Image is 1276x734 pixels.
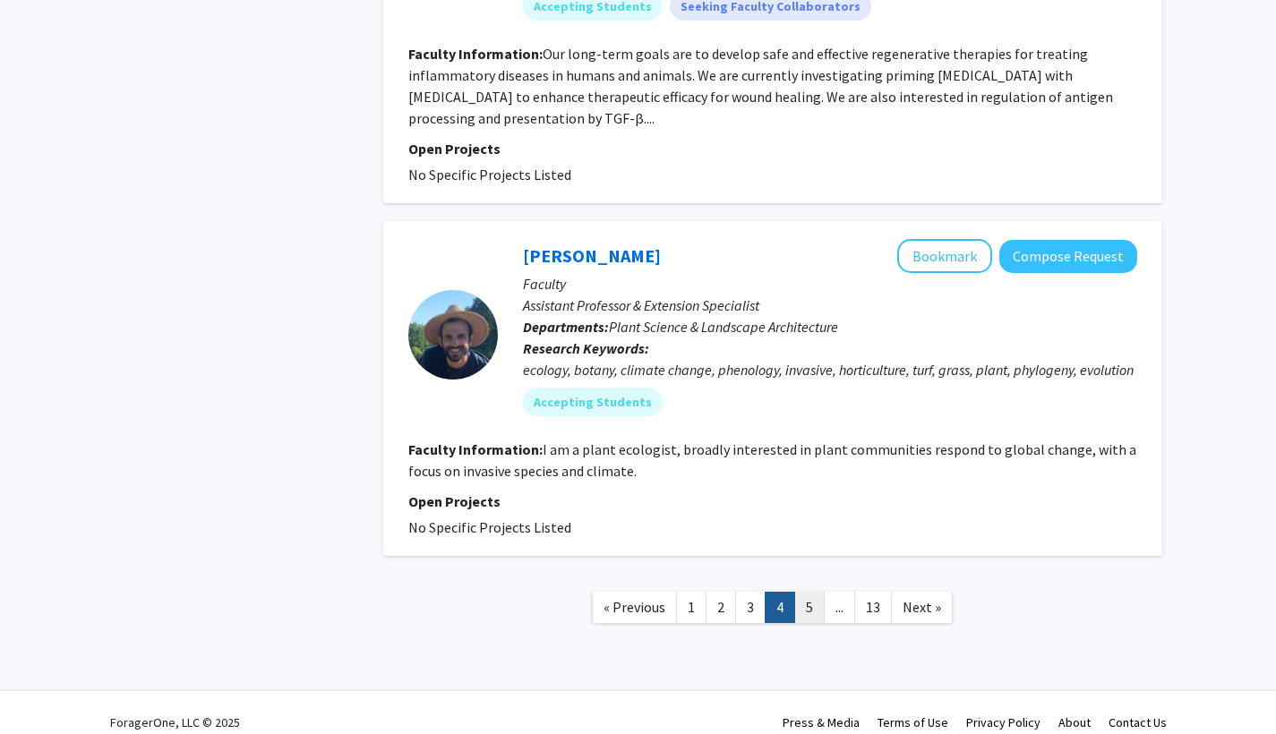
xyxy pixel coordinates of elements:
iframe: Chat [13,653,76,721]
mat-chip: Accepting Students [523,388,663,416]
a: Privacy Policy [966,714,1040,730]
b: Faculty Information: [408,440,543,458]
a: 4 [765,592,795,623]
button: Add Dan Buonaiuto to Bookmarks [897,239,992,273]
a: Press & Media [783,714,860,730]
button: Compose Request to Dan Buonaiuto [999,240,1137,273]
div: ecology, botany, climate change, phenology, invasive, horticulture, turf, grass, plant, phylogeny... [523,359,1137,380]
fg-read-more: I am a plant ecologist, broadly interested in plant communities respond to global change, with a ... [408,440,1136,480]
span: ... [835,598,844,616]
a: Contact Us [1109,714,1167,730]
span: No Specific Projects Listed [408,166,571,183]
p: Assistant Professor & Extension Specialist [523,294,1137,316]
nav: Page navigation [383,574,1162,646]
span: No Specific Projects Listed [408,518,571,536]
span: « Previous [604,598,665,616]
a: Next [891,592,953,623]
b: Research Keywords: [523,339,649,357]
a: 13 [854,592,892,623]
a: Previous [592,592,677,623]
a: 5 [794,592,825,623]
p: Open Projects [408,491,1137,512]
b: Faculty Information: [408,45,543,63]
a: [PERSON_NAME] [523,244,661,267]
a: 3 [735,592,766,623]
fg-read-more: Our long-term goals are to develop safe and effective regenerative therapies for treating inflamm... [408,45,1113,127]
p: Open Projects [408,138,1137,159]
a: 1 [676,592,707,623]
span: Next » [903,598,941,616]
a: Terms of Use [878,714,948,730]
p: Faculty [523,273,1137,294]
a: About [1058,714,1091,730]
a: 2 [706,592,736,623]
span: Plant Science & Landscape Architecture [609,318,838,336]
b: Departments: [523,318,609,336]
